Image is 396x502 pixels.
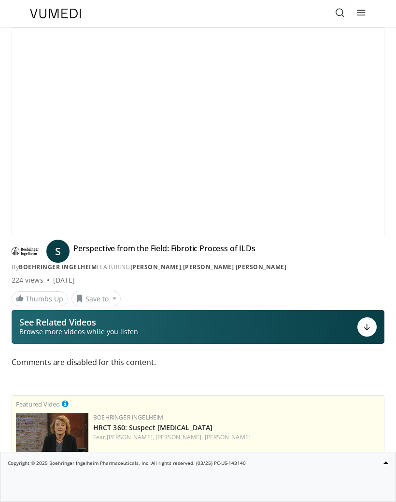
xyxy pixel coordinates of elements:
video-js: Video Player [12,28,384,237]
p: See Related Videos [19,317,138,327]
a: 46:10 [16,413,88,464]
a: Boehringer Ingelheim [19,263,97,271]
a: [PERSON_NAME] [PERSON_NAME] [183,263,287,271]
img: Boehringer Ingelheim [12,244,39,259]
a: [PERSON_NAME], [156,433,203,441]
a: [PERSON_NAME] [205,433,251,441]
span: 224 views [12,275,43,285]
img: 8340d56b-4f12-40ce-8f6a-f3da72802623.png.150x105_q85_crop-smart_upscale.png [16,413,88,464]
div: [DATE] [53,275,75,285]
span: Browse more videos while you listen [19,327,138,337]
a: [PERSON_NAME] [130,263,182,271]
button: Save to [71,291,121,306]
a: Thumbs Up [12,291,68,306]
a: HRCT 360: Suspect [MEDICAL_DATA] [93,423,212,432]
span: Comments are disabled for this content. [12,356,384,368]
div: Feat. [93,433,380,442]
a: S [46,240,70,263]
div: By FEATURING , [12,263,384,271]
p: Copyright © 2025 Boehringer Ingelheim Pharmaceuticals, Inc. All rights reserved. (03/25) PC-US-14... [8,460,388,467]
h4: Perspective from the Field: Fibrotic Process of ILDs [73,244,255,259]
button: See Related Videos Browse more videos while you listen [12,310,384,344]
a: Boehringer Ingelheim [93,413,163,421]
img: VuMedi Logo [30,9,81,18]
a: [PERSON_NAME], [107,433,154,441]
small: Featured Video [16,400,60,408]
